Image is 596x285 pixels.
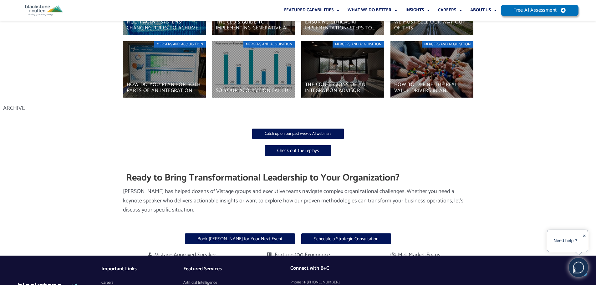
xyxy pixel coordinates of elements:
span: Fortune 100 Experience [273,251,330,260]
h2: Ready to Bring Transformational Leadership to Your Organization? [126,172,470,184]
h4: Connect with B+C [290,265,415,271]
a: Catch up on our past weekly AI webinars [252,129,344,139]
span: Vistage Approved Speaker [153,251,216,260]
span: Catch up on our past weekly AI webinars [265,132,331,136]
span: Mid-Market Focus [396,251,441,260]
span: Schedule a Strategic Consultation [314,237,379,241]
a: Free AI Assessment [501,5,578,16]
a: Schedule a Strategic Consultation [301,233,391,244]
a: Book [PERSON_NAME] for Your Next Event [185,233,295,244]
span: Free AI Assessment [513,8,557,13]
p: [PERSON_NAME] has helped dozens of Vistage groups and executive teams navigate complex organizati... [123,187,473,215]
p: ARCHIVE [3,104,593,113]
div: ✕ [583,232,586,251]
span: Book [PERSON_NAME] for Your Next Event [197,237,283,241]
a: Check out the replays [265,145,331,156]
div: Need help ? [548,231,583,251]
img: users%2F5SSOSaKfQqXq3cFEnIZRYMEs4ra2%2Fmedia%2Fimages%2F-Bulle%20blanche%20sans%20fond%20%2B%20ma... [569,258,588,277]
h4: Featured Services [183,266,291,272]
h4: Important Links [101,266,183,272]
span: Check out the replays [277,148,319,153]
